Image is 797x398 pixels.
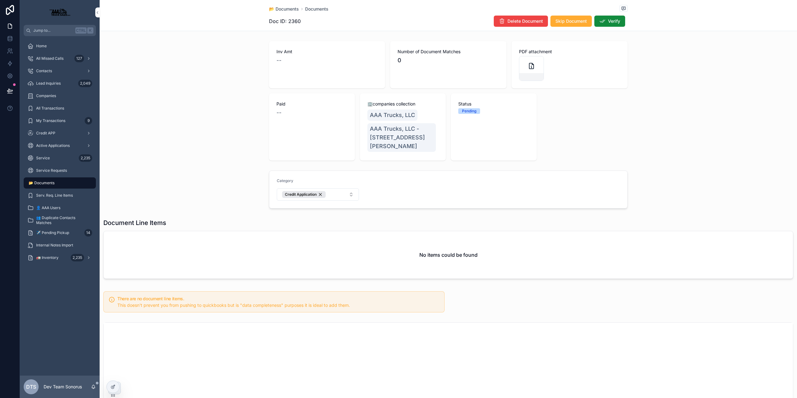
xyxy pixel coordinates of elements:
[36,168,67,173] span: Service Requests
[36,215,90,225] span: 👥 Duplicate Contacts Matches
[277,188,359,201] button: Select Button
[276,108,281,117] span: --
[370,111,415,119] span: AAA Trucks, LLC
[103,218,166,227] h1: Document Line Items
[305,6,328,12] a: Documents
[269,17,301,25] span: Doc ID: 2360
[370,124,433,151] span: AAA Trucks, LLC - [STREET_ADDRESS][PERSON_NAME]
[36,118,65,123] span: My Transactions
[44,384,82,390] p: Dev Team Sonorus
[24,53,96,64] a: All Missed Calls127
[46,7,73,17] img: App logo
[24,165,96,176] a: Service Requests
[117,302,439,308] div: This doesn't prevent you from pushing to quickbooks but is "data completeness" purposes it is ide...
[36,81,61,86] span: Lead Inquiries
[24,78,96,89] a: Lead Inquiries2,049
[85,117,92,124] div: 9
[24,25,96,36] button: Jump to...CtrlK
[494,16,548,27] button: Delete Document
[36,106,64,111] span: All Transactions
[24,252,96,263] a: 🚛 Inventory2,235
[398,49,499,55] span: Number of Document Matches
[36,131,55,136] span: Credit APP
[36,156,50,161] span: Service
[33,28,73,33] span: Jump to...
[26,383,36,391] span: DTS
[282,191,326,198] button: Unselect 9
[117,297,439,301] h5: There are no document line items.
[36,56,64,61] span: All Missed Calls
[84,229,92,236] div: 14
[277,178,293,183] span: Category
[78,80,92,87] div: 2,049
[608,18,620,24] span: Verify
[276,56,281,65] span: --
[24,65,96,77] a: Contacts
[29,180,54,185] span: 📂 Documents
[24,103,96,114] a: All Transactions
[507,18,543,24] span: Delete Document
[117,302,350,308] span: This doesn't prevent you from pushing to quickbooks but is "data completeness" purposes it is ide...
[36,44,47,49] span: Home
[419,251,478,259] h2: No items could be found
[24,240,96,251] a: Internal Notes Import
[367,110,417,121] a: AAA Trucks, LLC
[458,101,529,107] span: Status
[36,68,52,73] span: Contacts
[24,152,96,164] a: Service2,235
[550,16,592,27] button: Skip Document
[88,28,93,33] span: K
[79,154,92,162] div: 2,235
[24,115,96,126] a: My Transactions9
[75,27,87,34] span: Ctrl
[269,6,299,12] a: 📂 Documents
[24,90,96,101] a: Companies
[398,56,499,65] span: 0
[285,192,317,197] span: Credit Application
[20,36,100,271] div: scrollable content
[36,193,73,198] span: Serv. Req. Line Items
[24,227,96,238] a: ✈️ Pending Pickup14
[276,101,347,107] span: Paid
[24,140,96,151] a: Active Applications
[24,202,96,213] a: 👤 AAA Users
[24,128,96,139] a: Credit APP
[462,108,476,114] div: Pending
[71,254,84,261] div: 2,235
[36,255,59,260] span: 🚛 Inventory
[367,123,436,152] a: AAA Trucks, LLC - [STREET_ADDRESS][PERSON_NAME]
[24,190,96,201] a: Serv. Req. Line Items
[74,55,84,62] div: 127
[367,101,438,107] span: 🏢companies collection
[36,243,73,248] span: Internal Notes Import
[24,215,96,226] a: 👥 Duplicate Contacts Matches
[24,40,96,52] a: Home
[36,143,70,148] span: Active Applications
[36,93,56,98] span: Companies
[36,230,69,235] span: ✈️ Pending Pickup
[24,177,96,189] a: 📂 Documents
[36,205,60,210] span: 👤 AAA Users
[594,16,625,27] button: Verify
[519,49,620,55] span: PDF attachment
[555,18,587,24] span: Skip Document
[276,49,378,55] span: Inv Amt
